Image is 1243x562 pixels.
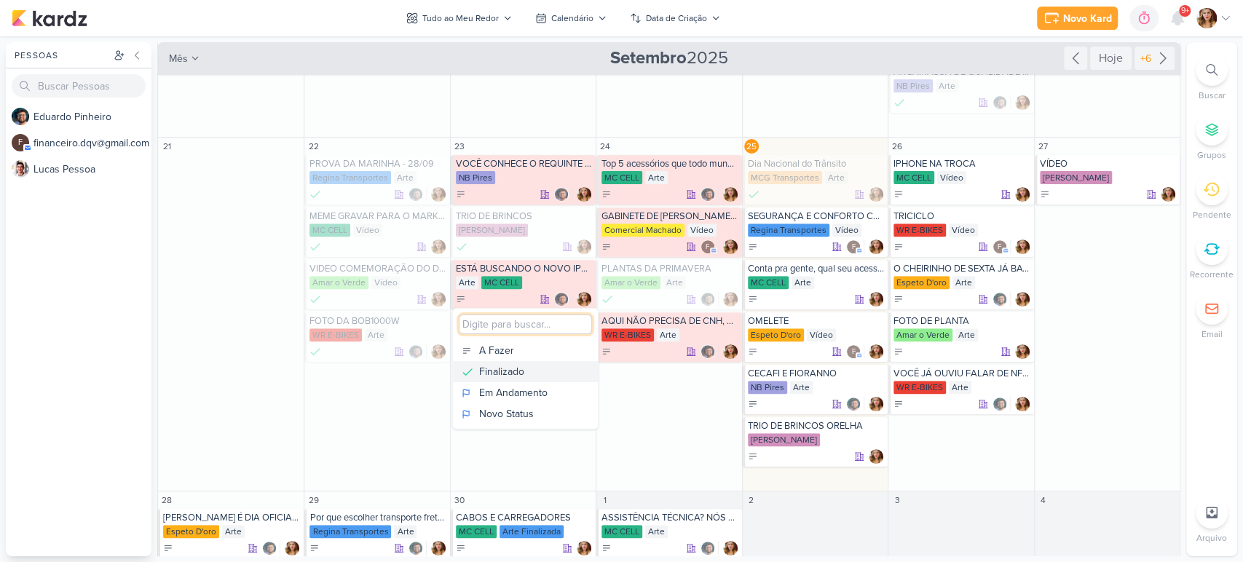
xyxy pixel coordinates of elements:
[309,171,391,184] div: Regina Transportes
[1040,189,1050,199] div: A Fazer
[309,328,362,341] div: WR E-BIKES
[309,512,446,523] div: Por que escolher transporte fretado em vez de ir de carro próprio ou ônibus comum?
[394,171,417,184] div: Arte
[601,276,660,289] div: Amar o Verde
[309,344,321,359] div: Finalizado
[309,263,446,274] div: VIDEO COMEMORAÇÃO DO DIA 20/09
[610,47,687,68] strong: Setembro
[993,95,1007,110] img: Eduardo Pinheiro
[706,244,709,251] p: f
[993,292,1011,306] div: Colaboradores: Eduardo Pinheiro
[453,403,598,424] button: Novo Status
[456,171,495,184] div: NB Pires
[701,541,715,555] img: Eduardo Pinheiro
[893,171,934,184] div: MC CELL
[479,406,534,421] div: Novo Status
[748,187,759,202] div: Finalizado
[163,512,301,523] div: DOMINGO É DIA OFICIAL DE UM SUPER X-BACON COM FRITAS
[453,382,598,403] button: Em Andamento
[452,493,467,507] div: 30
[371,276,400,289] div: Vídeo
[456,263,593,274] div: ESTÁ BUSCANDO O NOVO IPHONE 17? JÁ DISPONÍVEL NA MC CELL
[993,397,1011,411] div: Colaboradores: Eduardo Pinheiro
[453,361,598,382] button: Finalizado
[1161,187,1175,202] div: Responsável: Thaís Leite
[893,399,904,409] div: A Fazer
[869,397,883,411] div: Responsável: Thaís Leite
[163,543,173,553] div: A Fazer
[869,449,883,464] div: Responsável: Thaís Leite
[12,160,29,178] img: Lucas Pessoa
[701,292,715,306] img: Eduardo Pinheiro
[456,294,466,304] div: A Fazer
[748,420,885,432] div: TRIO DE BRINCOS ORELHA
[1090,47,1132,70] div: Hoje
[309,223,350,237] div: MC CELL
[431,187,446,202] div: Responsável: Thaís Leite
[456,158,593,170] div: VOCÊ CONHECE O REQUINTE DE TER UM QUARTO DE BANHO COM ROCA?
[893,347,904,357] div: A Fazer
[893,223,946,237] div: WR E-BIKES
[222,525,245,538] div: Arte
[456,276,478,289] div: Arte
[456,240,467,254] div: Finalizado
[748,399,758,409] div: A Fazer
[431,541,446,555] img: Thaís Leite
[353,223,382,237] div: Vídeo
[701,187,719,202] div: Colaboradores: Eduardo Pinheiro
[18,139,23,147] p: f
[890,139,904,154] div: 26
[748,433,820,446] div: [PERSON_NAME]
[479,343,514,358] div: A Fazer
[949,381,971,394] div: Arte
[601,512,738,523] div: ASSISTÊNCIA TÉCNICA? NÓS SOMOS ESPECIALIZADOS
[893,294,904,304] div: A Fazer
[893,263,1030,274] div: O CHEIRINHO DE SEXTA JÁ BATEU AI TAMBÉM? QUE TAL UM X-TUDO?
[479,385,548,400] div: Em Andamento
[748,315,885,327] div: OMELETE
[890,493,904,507] div: 3
[1137,51,1154,66] div: +6
[309,292,321,306] div: Finalizado
[748,451,758,462] div: A Fazer
[431,240,446,254] img: Thaís Leite
[852,349,856,356] p: f
[748,368,885,379] div: CECAFI E FIORANNO
[748,294,758,304] div: A Fazer
[893,95,905,110] div: Finalizado
[993,397,1007,411] img: Eduardo Pinheiro
[807,328,836,341] div: Vídeo
[577,292,591,306] div: Responsável: Thaís Leite
[1015,344,1030,359] div: Responsável: Thaís Leite
[869,344,883,359] div: Responsável: Thaís Leite
[554,292,569,306] img: Eduardo Pinheiro
[12,9,87,27] img: kardz.app
[601,525,642,538] div: MC CELL
[937,171,966,184] div: Vídeo
[500,525,564,538] div: Arte Finalizada
[998,244,1001,251] p: f
[577,541,591,555] div: Responsável: Thaís Leite
[598,493,612,507] div: 1
[723,187,738,202] img: Thaís Leite
[936,79,958,92] div: Arte
[748,263,885,274] div: Conta pra gente, qual seu acessório favorito?
[409,187,427,202] div: Colaboradores: Eduardo Pinheiro
[748,242,758,252] div: A Fazer
[33,135,151,151] div: f i n a n c e i r o . d q v @ g m a i l . c o m
[365,328,387,341] div: Arte
[309,525,391,538] div: Regina Transportes
[309,315,446,327] div: FOTO DA BOB1000W
[748,171,822,184] div: MCG Transportes
[598,139,612,154] div: 24
[1196,8,1217,28] img: Thaís Leite
[601,242,612,252] div: A Fazer
[663,276,686,289] div: Arte
[577,292,591,306] img: Thaís Leite
[893,276,950,289] div: Espeto D'oro
[846,240,864,254] div: Colaboradores: financeiro.dqv@gmail.com
[723,240,738,254] img: Thaís Leite
[869,344,883,359] img: Thaís Leite
[309,158,446,170] div: PROVA DA MARINHA - 28/09
[1015,240,1030,254] div: Responsável: Thaís Leite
